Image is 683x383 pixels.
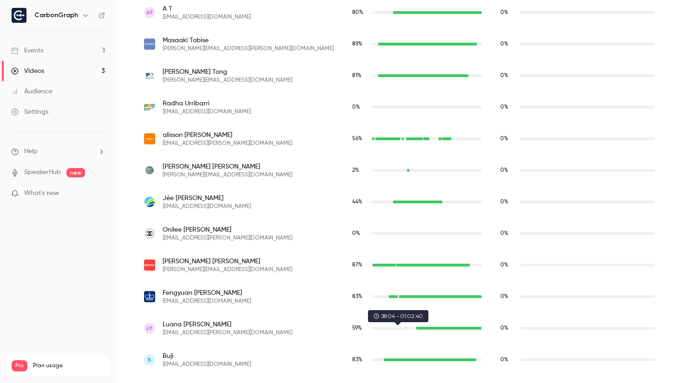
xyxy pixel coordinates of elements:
[500,135,515,143] span: Replay watch time
[500,198,515,206] span: Replay watch time
[163,351,251,361] span: Buji
[163,130,292,140] span: alisson [PERSON_NAME]
[352,261,367,269] span: Live watch time
[163,108,251,116] span: [EMAIL_ADDRESS][DOMAIN_NAME]
[33,362,105,370] span: Plan usage
[500,8,515,17] span: Replay watch time
[352,294,362,299] span: 83 %
[144,291,155,302] img: columbia.edu
[144,260,155,271] img: idexx.com
[352,199,362,205] span: 44 %
[352,356,367,364] span: Live watch time
[163,329,292,337] span: [EMAIL_ADDRESS][PERSON_NAME][DOMAIN_NAME]
[163,234,292,242] span: [EMAIL_ADDRESS][PERSON_NAME][DOMAIN_NAME]
[352,8,367,17] span: Live watch time
[500,356,515,364] span: Replay watch time
[352,136,362,142] span: 56 %
[94,189,105,198] iframe: Noticeable Trigger
[352,71,367,80] span: Live watch time
[500,231,508,236] span: 0 %
[163,257,292,266] span: [PERSON_NAME] [PERSON_NAME]
[500,136,508,142] span: 0 %
[352,357,362,363] span: 83 %
[500,262,508,268] span: 0 %
[352,103,367,111] span: Live watch time
[500,103,515,111] span: Replay watch time
[500,73,508,78] span: 0 %
[135,60,664,91] div: haley@lbl.gov
[500,40,515,48] span: Replay watch time
[135,28,664,60] div: masaaki.tobi@nttdata.com
[11,107,48,117] div: Settings
[11,66,44,76] div: Videos
[500,292,515,301] span: Replay watch time
[500,41,508,47] span: 0 %
[135,91,664,123] div: radha.urribarri@parks.nyc.gov
[135,249,664,281] div: dan-wojciechowski@idexx.com
[500,325,508,331] span: 0 %
[500,166,515,175] span: Replay watch time
[500,229,515,238] span: Replay watch time
[163,140,292,147] span: [EMAIL_ADDRESS][PERSON_NAME][DOMAIN_NAME]
[24,147,38,156] span: Help
[500,10,508,15] span: 0 %
[163,45,334,52] span: [PERSON_NAME][EMAIL_ADDRESS][PERSON_NAME][DOMAIN_NAME]
[500,324,515,332] span: Replay watch time
[11,46,43,55] div: Events
[352,292,367,301] span: Live watch time
[163,171,292,179] span: [PERSON_NAME][EMAIL_ADDRESS][DOMAIN_NAME]
[66,168,85,177] span: new
[163,320,292,329] span: Luana [PERSON_NAME]
[352,40,367,48] span: Live watch time
[500,71,515,80] span: Replay watch time
[135,281,664,312] div: fy2335@columbia.edu
[163,4,251,13] span: A T
[500,168,508,173] span: 0 %
[144,70,155,81] img: lbl.gov
[163,77,292,84] span: [PERSON_NAME][EMAIL_ADDRESS][DOMAIN_NAME]
[144,165,155,176] img: ecosystemsadvising.com
[163,194,251,203] span: Jée [PERSON_NAME]
[144,228,155,239] img: chanel.com
[352,10,363,15] span: 80 %
[500,261,515,269] span: Replay watch time
[34,11,78,20] h6: CarbonGraph
[352,73,361,78] span: 81 %
[12,360,27,371] span: Pro
[352,104,360,110] span: 0 %
[24,188,59,198] span: What's new
[12,8,26,23] img: CarbonGraph
[352,229,367,238] span: Live watch time
[163,99,251,108] span: Radha Urribarri
[135,186,664,218] div: jwillis@edf.org
[144,133,155,144] img: endur.mx
[352,168,359,173] span: 2 %
[135,123,664,155] div: alisson.villarreal@endur.mx
[163,203,251,210] span: [EMAIL_ADDRESS][DOMAIN_NAME]
[11,87,53,96] div: Audience
[146,8,153,17] span: AT
[352,231,360,236] span: 0 %
[11,147,105,156] li: help-dropdown-opener
[352,166,367,175] span: Live watch time
[352,41,362,47] span: 89 %
[144,196,155,208] img: edf.org
[135,344,664,376] div: blueberrybujin@gmail.com
[163,361,251,368] span: [EMAIL_ADDRESS][DOMAIN_NAME]
[135,155,664,186] div: jacob@ecosystemsadvising.com
[144,102,155,113] img: parks.nyc.gov
[163,266,292,273] span: [PERSON_NAME][EMAIL_ADDRESS][DOMAIN_NAME]
[135,312,664,344] div: luana.yeung@turntown.com
[163,162,292,171] span: [PERSON_NAME] [PERSON_NAME]
[163,225,292,234] span: Onilee [PERSON_NAME]
[24,168,61,177] a: SpeakerHub
[352,325,362,331] span: 59 %
[163,13,251,21] span: [EMAIL_ADDRESS][DOMAIN_NAME]
[500,199,508,205] span: 0 %
[135,218,664,249] div: onilee.wilson@chanel.com
[163,36,334,45] span: Masaaki Tobise
[144,39,155,50] img: nttdata.com
[148,356,151,364] span: B
[352,135,367,143] span: Live watch time
[352,262,362,268] span: 87 %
